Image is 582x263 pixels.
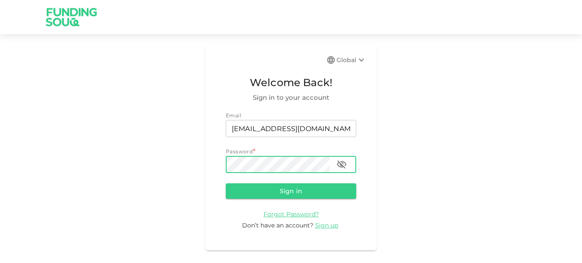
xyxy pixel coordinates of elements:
[315,221,338,229] span: Sign up
[264,210,319,218] span: Forgot Password?
[226,93,356,103] span: Sign in to your account
[226,148,253,155] span: Password
[226,112,241,119] span: Email
[336,55,367,65] div: Global
[226,156,330,173] input: password
[226,75,356,91] span: Welcome Back!
[226,120,356,137] input: email
[226,183,356,199] button: Sign in
[264,210,319,218] a: Forgot Password?
[242,221,313,229] span: Don’t have an account?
